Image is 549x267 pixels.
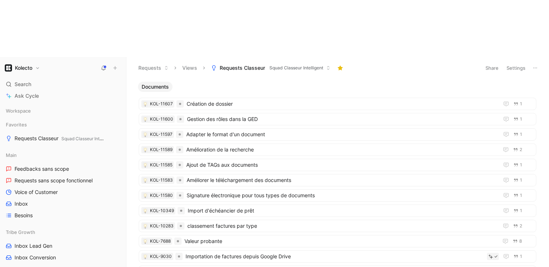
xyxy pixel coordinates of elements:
span: 2 [520,147,522,152]
a: 💡KOL-10349Import d'échéancier de prêt1 [139,205,536,217]
a: 💡KOL-11600Gestion des rôles dans la GED1 [139,113,536,125]
a: 💡KOL-11585Ajout de TAGs aux documents1 [139,159,536,171]
span: 8 [519,239,522,243]
span: Feedbacks sans scope [15,165,69,173]
a: 💡KOL-11583Améliorer le téléchargement des documents1 [139,174,536,186]
span: 1 [520,209,522,213]
button: 💡 [143,254,148,259]
img: 💡 [143,102,147,106]
img: Kolecto [5,64,12,72]
div: KOL-11580 [150,192,173,199]
img: 💡 [143,133,147,137]
div: Workspace [3,105,123,116]
span: Ajout de TAGs aux documents [186,161,496,169]
button: 💡 [143,132,148,137]
span: Documents [142,83,169,90]
span: 2 [520,224,522,228]
button: 1 [512,176,524,184]
button: 💡 [143,101,148,106]
img: 💡 [143,148,147,152]
span: classement factures par type [187,222,496,230]
a: 💡KOL-11580Signature électronique pour tous types de documents1 [139,189,536,202]
a: Voice of Customer [3,187,123,198]
img: 💡 [143,194,147,198]
span: Besoins [15,212,33,219]
div: KOL-9030 [150,253,172,260]
button: 8 [511,237,524,245]
button: 💡 [143,162,148,167]
button: 2 [512,146,524,154]
h1: Kolecto [15,65,32,71]
span: 1 [520,132,522,137]
button: Share [482,63,502,73]
div: KOL-10283 [150,222,174,230]
button: 1 [512,130,524,138]
a: 💡KOL-11597Adapter le format d'un document1 [139,128,536,141]
button: 💡 [143,223,148,228]
img: 💡 [143,224,147,228]
span: Importation de factures depuis Google Drive [186,252,484,261]
button: 💡 [143,117,148,122]
span: Requests sans scope fonctionnel [15,177,93,184]
span: 1 [520,193,522,198]
div: KOL-11585 [150,161,172,169]
button: Settings [503,63,529,73]
button: 💡 [143,239,148,244]
div: Search [3,79,123,90]
div: KOL-11607 [150,100,173,108]
span: Amélioration de la recherche [186,145,496,154]
button: 1 [512,207,524,215]
span: 1 [520,178,522,182]
div: KOL-11600 [150,116,173,123]
a: 💡KOL-11607Création de dossier1 [139,98,536,110]
span: Ask Cycle [15,92,39,100]
span: Search [15,80,31,89]
span: 1 [520,117,522,121]
div: Tribe Growth [3,227,123,238]
img: 💡 [143,255,147,259]
div: Main [3,150,123,161]
button: Views [179,62,200,73]
a: Inbox Lead Gen [3,240,123,251]
span: Tribe Growth [6,228,35,236]
a: Besoins [3,210,123,221]
div: 💡 [143,208,148,213]
button: 1 [512,161,524,169]
button: 💡 [143,178,148,183]
span: Squad Classeur Intelligent [61,136,114,141]
a: 💡KOL-9030Importation de factures depuis Google Drive1 [139,250,536,263]
span: Squad Classeur Intelligent [269,64,323,72]
span: Import d'échéancier de prêt [188,206,496,215]
a: 💡KOL-11589Amélioration de la recherche2 [139,143,536,156]
button: 1 [512,191,524,199]
a: Inbox [3,198,123,209]
div: 💡 [143,193,148,198]
span: Améliorer le téléchargement des documents [187,176,496,185]
span: Valeur probante [184,237,495,246]
a: Requests sans scope fonctionnel [3,175,123,186]
img: 💡 [143,163,147,167]
span: Gestion des rôles dans la GED [187,115,496,124]
span: Signature électronique pour tous types de documents [187,191,496,200]
span: Création de dossier [187,100,496,108]
span: Requests Classeur [220,64,265,72]
div: KOL-10349 [150,207,174,214]
a: Feedbacks sans scope [3,163,123,174]
button: 1 [512,252,524,260]
button: 💡 [143,147,148,152]
a: 💡KOL-10283classement factures par type2 [139,220,536,232]
span: 1 [520,163,522,167]
div: MainFeedbacks sans scopeRequests sans scope fonctionnelVoice of CustomerInboxBesoins [3,150,123,221]
a: Ask Cycle [3,90,123,101]
span: Requests Classeur [15,135,106,142]
span: Adapter le format d'un document [186,130,496,139]
span: Main [6,151,17,159]
span: Inbox [15,200,28,207]
a: Requests ClasseurSquad Classeur Intelligent [3,133,123,144]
